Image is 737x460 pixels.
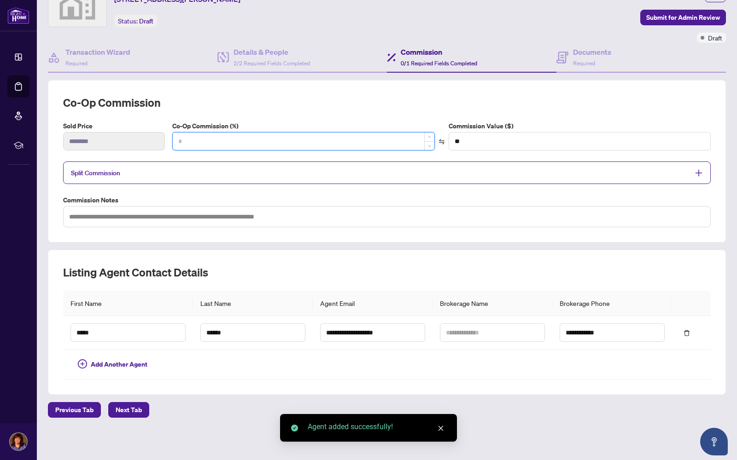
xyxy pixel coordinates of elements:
[65,60,88,67] span: Required
[91,359,147,369] span: Add Another Agent
[640,10,726,25] button: Submit for Admin Review
[439,138,445,145] span: swap
[401,60,477,67] span: 0/1 Required Fields Completed
[63,161,711,184] div: Split Commission
[114,15,157,27] div: Status:
[63,291,193,316] th: First Name
[139,17,153,25] span: Draft
[78,359,87,368] span: plus-circle
[234,60,310,67] span: 2/2 Required Fields Completed
[424,141,434,150] span: Decrease Value
[433,291,552,316] th: Brokerage Name
[7,7,29,24] img: logo
[449,121,711,131] label: Commission Value ($)
[573,60,595,67] span: Required
[695,169,703,177] span: plus
[234,46,310,57] h4: Details & People
[172,121,435,131] label: Co-Op Commission (%)
[65,46,130,57] h4: Transaction Wizard
[55,402,94,417] span: Previous Tab
[552,291,672,316] th: Brokerage Phone
[308,421,446,432] div: Agent added successfully!
[71,169,120,177] span: Split Commission
[63,95,711,110] h2: Co-op Commission
[108,402,149,418] button: Next Tab
[116,402,142,417] span: Next Tab
[63,265,711,280] h2: Listing Agent Contact Details
[313,291,433,316] th: Agent Email
[428,144,431,148] span: down
[708,33,722,43] span: Draft
[291,425,298,431] span: check-circle
[10,433,27,450] img: Profile Icon
[424,132,434,141] span: Increase Value
[401,46,477,57] h4: Commission
[70,357,155,372] button: Add Another Agent
[438,425,444,431] span: close
[48,402,101,418] button: Previous Tab
[684,330,690,336] span: delete
[436,423,446,433] a: Close
[646,10,720,25] span: Submit for Admin Review
[63,121,165,131] label: Sold Price
[63,195,711,205] label: Commission Notes
[700,428,728,455] button: Open asap
[428,135,431,138] span: up
[573,46,611,57] h4: Documents
[193,291,313,316] th: Last Name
